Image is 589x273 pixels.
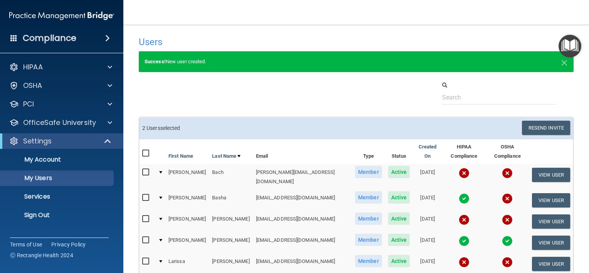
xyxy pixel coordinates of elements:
[459,168,470,179] img: cross.ca9f0e7f.svg
[253,139,352,164] th: Email
[502,257,513,268] img: cross.ca9f0e7f.svg
[9,99,112,109] a: PCI
[145,59,166,64] strong: Success!
[165,211,209,232] td: [PERSON_NAME]
[209,232,252,253] td: [PERSON_NAME]
[388,255,410,267] span: Active
[51,241,86,248] a: Privacy Policy
[209,190,252,211] td: Basha
[23,136,52,146] p: Settings
[9,81,112,90] a: OSHA
[561,54,568,69] span: ×
[532,257,570,271] button: View User
[413,232,442,253] td: [DATE]
[459,214,470,225] img: cross.ca9f0e7f.svg
[388,191,410,204] span: Active
[158,125,160,131] span: s
[459,193,470,204] img: tick.e7d51cea.svg
[9,118,112,127] a: OfficeSafe University
[502,168,513,179] img: cross.ca9f0e7f.svg
[212,152,241,161] a: Last Name
[561,57,568,66] button: Close
[502,193,513,204] img: cross.ca9f0e7f.svg
[23,99,34,109] p: PCI
[355,255,382,267] span: Member
[253,164,352,190] td: [PERSON_NAME][EMAIL_ADDRESS][DOMAIN_NAME]
[165,232,209,253] td: [PERSON_NAME]
[9,8,114,24] img: PMB logo
[413,164,442,190] td: [DATE]
[253,232,352,253] td: [EMAIL_ADDRESS][DOMAIN_NAME]
[385,139,413,164] th: Status
[253,190,352,211] td: [EMAIL_ADDRESS][DOMAIN_NAME]
[502,214,513,225] img: cross.ca9f0e7f.svg
[165,190,209,211] td: [PERSON_NAME]
[355,212,382,225] span: Member
[9,136,112,146] a: Settings
[209,164,252,190] td: Bach
[413,211,442,232] td: [DATE]
[23,81,42,90] p: OSHA
[5,174,110,182] p: My Users
[209,211,252,232] td: [PERSON_NAME]
[502,236,513,246] img: tick.e7d51cea.svg
[388,166,410,178] span: Active
[352,139,385,164] th: Type
[5,211,110,219] p: Sign Out
[168,152,193,161] a: First Name
[355,191,382,204] span: Member
[5,193,110,201] p: Services
[442,90,556,104] input: Search
[142,125,350,131] h6: 2 User selected
[139,37,388,47] h4: Users
[165,164,209,190] td: [PERSON_NAME]
[355,166,382,178] span: Member
[355,234,382,246] span: Member
[23,62,43,72] p: HIPAA
[442,139,486,164] th: HIPAA Compliance
[532,214,570,229] button: View User
[23,33,76,44] h4: Compliance
[559,35,581,57] button: Open Resource Center
[459,236,470,246] img: tick.e7d51cea.svg
[459,257,470,268] img: cross.ca9f0e7f.svg
[550,232,580,261] iframe: Drift Widget Chat Controller
[5,156,110,163] p: My Account
[388,212,410,225] span: Active
[10,251,73,259] span: Ⓒ Rectangle Health 2024
[253,211,352,232] td: [EMAIL_ADDRESS][DOMAIN_NAME]
[388,234,410,246] span: Active
[23,118,96,127] p: OfficeSafe University
[413,190,442,211] td: [DATE]
[486,139,529,164] th: OSHA Compliance
[10,241,42,248] a: Terms of Use
[9,62,112,72] a: HIPAA
[139,51,574,72] div: New user created.
[532,193,570,207] button: View User
[532,236,570,250] button: View User
[532,168,570,182] button: View User
[416,142,439,161] a: Created On
[522,121,570,135] button: Resend Invite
